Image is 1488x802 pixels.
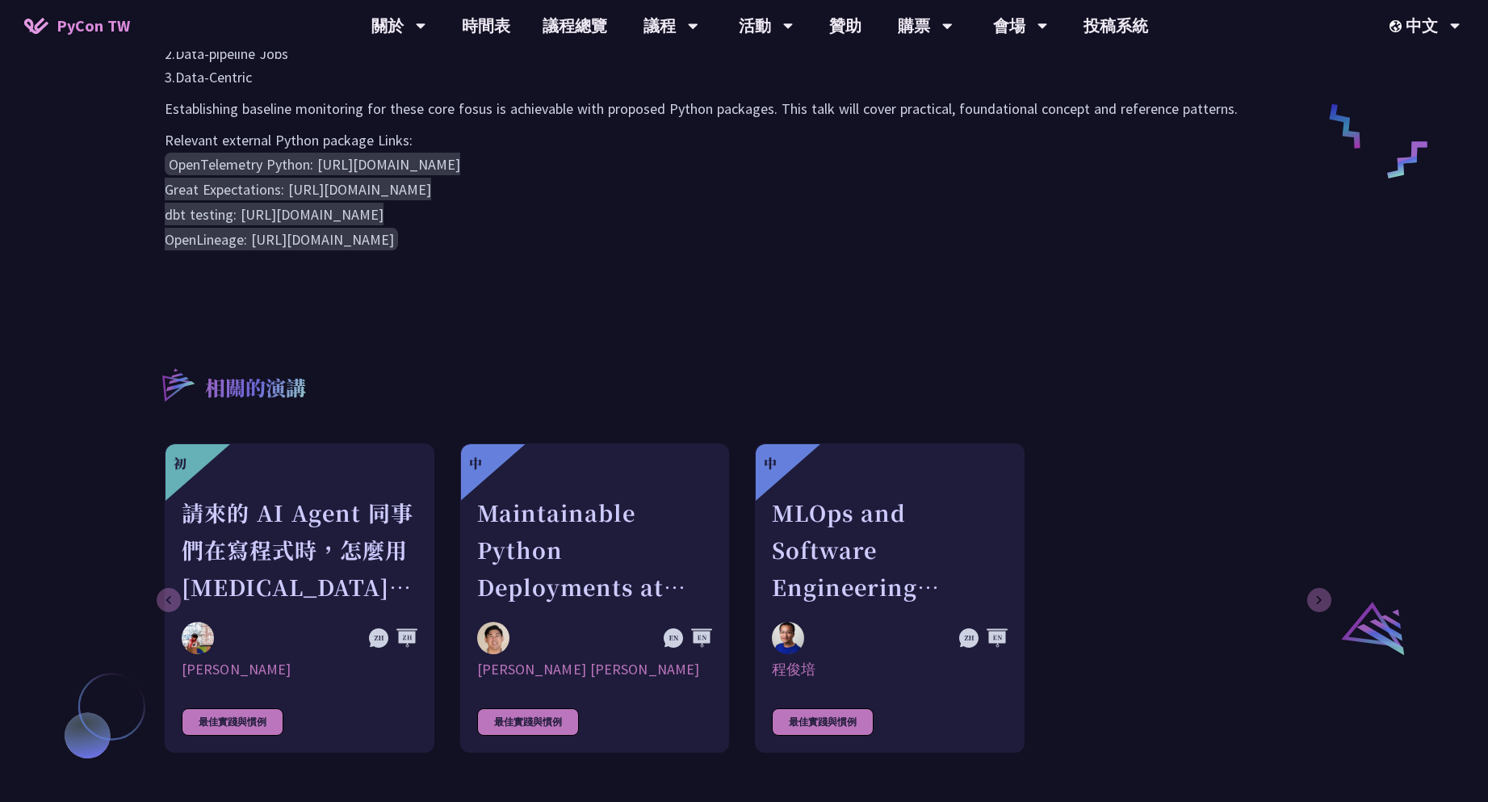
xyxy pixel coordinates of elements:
div: 中 [469,454,482,473]
span: PyCon TW [57,14,130,38]
img: r3.8d01567.svg [138,345,216,423]
a: 初 請來的 AI Agent 同事們在寫程式時，怎麼用 [MEDICAL_DATA] 去除各種幻想與盲點 Keith Yang [PERSON_NAME] 最佳實踐與慣例 [165,443,434,753]
p: 相關的演講 [205,373,306,405]
div: 最佳實踐與慣例 [772,708,874,736]
div: 最佳實踐與慣例 [477,708,579,736]
div: 請來的 AI Agent 同事們在寫程式時，怎麼用 [MEDICAL_DATA] 去除各種幻想與盲點 [182,494,417,606]
a: PyCon TW [8,6,146,46]
p: Establishing baseline monitoring for these core fosus is achievable with proposed Python packages... [165,97,1323,120]
img: Keith Yang [182,622,214,654]
div: [PERSON_NAME] [PERSON_NAME] [477,660,713,679]
div: MLOps and Software Engineering Automation Challenges in Production [772,494,1008,606]
a: 中 MLOps and Software Engineering Automation Challenges in Production 程俊培 程俊培 最佳實踐與慣例 [755,443,1025,753]
code: OpenTelemetry Python: [URL][DOMAIN_NAME] Great Expectations: [URL][DOMAIN_NAME] dbt testing: [URL... [165,153,460,250]
img: Home icon of PyCon TW 2025 [24,18,48,34]
img: 程俊培 [772,622,804,654]
div: 最佳實踐與慣例 [182,708,283,736]
div: 程俊培 [772,660,1008,679]
div: [PERSON_NAME] [182,660,417,679]
a: 中 Maintainable Python Deployments at Scale: Decoupling Build from Runtime Justin Lee [PERSON_NAME... [460,443,730,753]
div: Maintainable Python Deployments at Scale: Decoupling Build from Runtime [477,494,713,606]
img: Justin Lee [477,622,509,654]
p: Relevant external Python package Links: [165,128,1323,152]
img: Locale Icon [1389,20,1406,32]
div: 中 [764,454,777,473]
div: 初 [174,454,187,473]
